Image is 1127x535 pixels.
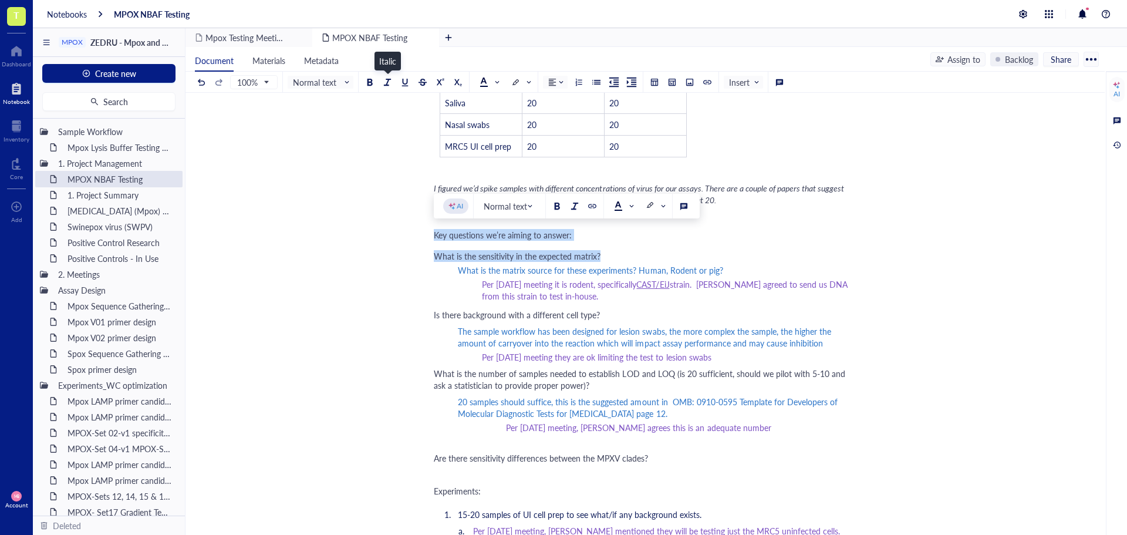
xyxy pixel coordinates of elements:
[62,345,178,362] div: Spox Sequence Gathering & Alignment
[42,92,176,111] button: Search
[434,250,600,262] span: What is the sensitivity in the expected matrix?
[14,494,19,499] span: MB
[1005,53,1033,66] div: Backlog
[47,9,87,19] a: Notebooks
[482,351,711,363] span: Per [DATE] meeting they are ok limiting the test to lesion swabs
[62,361,178,378] div: Spox primer design
[609,140,619,152] span: 20
[11,216,22,223] div: Add
[609,119,619,130] span: 20
[95,69,136,78] span: Create new
[434,229,572,241] span: Key questions we’re aiming to answer:
[729,77,760,88] span: Insert
[10,173,23,180] div: Core
[484,201,538,211] span: Normal text
[62,139,178,156] div: Mpox Lysis Buffer Testing plan
[445,97,465,109] span: Saliva
[10,154,23,180] a: Core
[62,218,178,235] div: Swinepox virus (SWPV)
[62,409,178,425] div: Mpox LAMP primer candidate test 2 [DATE]
[457,201,463,211] div: AI
[53,519,81,532] div: Deleted
[527,97,536,109] span: 20
[62,38,83,46] div: MPOX
[527,119,536,130] span: 20
[53,377,178,393] div: Experiments_WC optimization
[62,329,178,346] div: Mpox V02 primer design
[3,79,30,105] a: Notebook
[62,440,178,457] div: MPOX-Set 04-v1 MPOX-Set 05-v1 specificity test [DATE]
[445,140,511,152] span: MRC5 UI cell prep
[42,64,176,83] button: Create new
[252,55,285,66] span: Materials
[379,55,396,68] div: Italic
[62,504,178,520] div: MPOX- Set17 Gradient Temp [DATE]
[3,98,30,105] div: Notebook
[458,325,834,349] span: The sample workflow has been designed for lesion swabs, the more complex the sample, the higher t...
[482,278,850,302] span: strain. [PERSON_NAME] agreed to send us DNA from this strain to test in-house.
[237,77,268,88] span: 100%
[62,298,178,314] div: Mpox Sequence Gathering & Alignment
[304,55,339,66] span: Metadata
[1113,89,1120,99] div: AI
[4,136,29,143] div: Inventory
[103,97,128,106] span: Search
[62,456,178,473] div: Mpox LAMP primer candidate test 3 [DATE]
[434,368,848,391] span: What is the number of samples needed to establish LOD and LOQ (is 20 sufficient, should we pilot ...
[434,452,648,464] span: Are there sensitivity differences between the MPXV clades?
[2,42,31,68] a: Dashboard
[62,250,178,267] div: Positive Controls - In Use
[434,485,481,497] span: Experiments:
[1051,54,1071,65] span: Share
[458,396,840,419] span: 20 samples should suffice, this is the suggested amount in OMB: 0910-0595 Template for Developers...
[434,309,600,321] span: Is there background with a different cell type?
[609,97,619,109] span: 20
[62,488,178,504] div: MPOX-Sets 12, 14, 15 & 17 V01 specificity test [DATE]
[1043,52,1079,66] button: Share
[947,53,980,66] div: Assign to
[458,264,723,276] span: What is the matrix source for these experiments? Human, Rodent or pig?
[62,393,178,409] div: Mpox LAMP primer candidate test 1 [DATE]
[14,8,19,22] span: T
[114,9,190,19] a: MPOX NBAF Testing
[62,171,178,187] div: MPOX NBAF Testing
[458,509,701,520] span: 15-20 samples of UI cell prep to see what/if any background exists.
[62,187,178,203] div: 1. Project Summary
[527,140,536,152] span: 20
[53,282,178,298] div: Assay Design
[636,278,669,290] span: CAST/EiJ
[2,60,31,68] div: Dashboard
[90,36,198,48] span: ZEDRU - Mpox and Swinepox
[195,55,234,66] span: Document
[62,472,178,489] div: Mpox LAMP primer candidate test 4 [DATE]
[62,314,178,330] div: Mpox V01 primer design
[62,234,178,251] div: Positive Control Research
[434,182,846,206] span: I figured we’d spike samples with different concentrations of virus for our assays. There are a c...
[53,155,178,171] div: 1. Project Management
[482,278,636,290] span: Per [DATE] meeting it is rodent, specifically
[506,422,771,433] span: Per [DATE] meeting, [PERSON_NAME] agrees this is an adequate number
[293,77,350,88] span: Normal text
[53,266,178,282] div: 2. Meetings
[62,425,178,441] div: MPOX-Set 02-v1 specificity test [DATE]
[445,119,490,130] span: Nasal swabs
[53,123,178,140] div: Sample Workflow
[5,502,28,509] div: Account
[62,203,178,219] div: [MEDICAL_DATA] (Mpox) virus (MPXV)
[4,117,29,143] a: Inventory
